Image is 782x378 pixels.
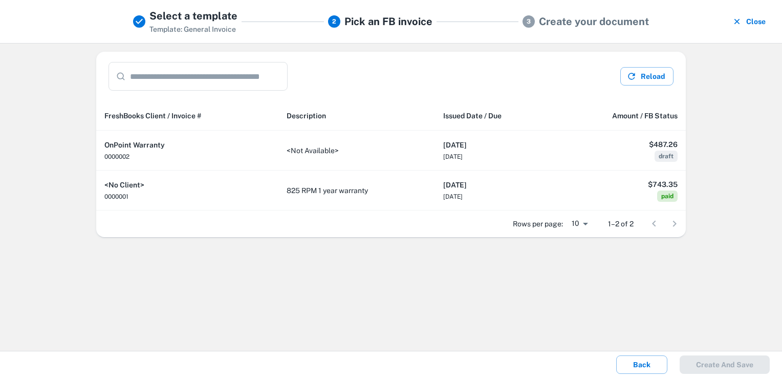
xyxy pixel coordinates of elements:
[104,179,270,191] h6: <No Client>
[616,355,667,374] button: Back
[567,216,592,231] div: 10
[730,8,770,35] button: Close
[608,218,634,229] p: 1–2 of 2
[443,153,463,160] span: [DATE]
[149,25,236,33] span: Template: General Invoice
[655,151,678,162] span: draft
[278,131,435,171] td: <Not Available>
[104,193,128,200] span: 0000001
[443,139,547,151] h6: [DATE]
[527,18,531,25] text: 3
[612,110,678,122] span: Amount / FB Status
[287,110,326,122] span: Description
[563,139,678,150] h6: $487.26
[104,153,129,160] span: 0000002
[563,179,678,190] h6: $743.35
[344,14,432,29] h5: Pick an FB invoice
[539,14,649,29] h5: Create your document
[443,110,502,122] span: Issued Date / Due
[513,218,563,229] p: Rows per page:
[443,179,547,191] h6: [DATE]
[104,110,202,122] span: FreshBooks Client / Invoice #
[278,171,435,211] td: 825 RPM 1 year warranty
[96,101,686,211] div: scrollable content
[443,193,463,200] span: [DATE]
[657,191,678,202] span: paid
[332,18,336,25] text: 2
[104,139,270,151] h6: OnPoint Warranty
[149,8,237,24] h5: Select a template
[620,67,674,86] button: Reload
